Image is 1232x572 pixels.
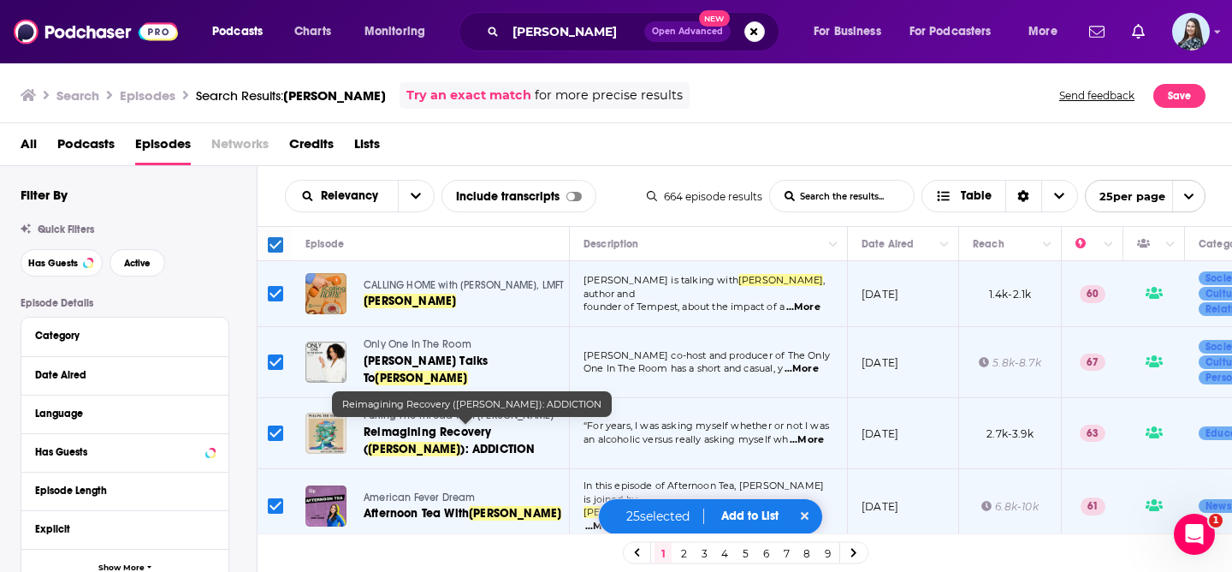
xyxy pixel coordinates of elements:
button: open menu [802,18,903,45]
button: Column Actions [934,235,955,255]
a: American Fever Dream [364,491,567,506]
span: 1.4k-2.1k [989,288,1032,301]
div: 664 episode results [647,190,762,203]
span: [PERSON_NAME] [283,87,386,104]
div: Description [583,234,638,254]
div: Search Results: [196,87,386,104]
span: Toggle select row [268,286,283,301]
span: ...More [786,301,820,314]
button: Choose View [921,180,1078,212]
p: 63 [1080,425,1105,442]
span: Monitoring [364,20,425,44]
span: Table [961,190,992,202]
a: Episodes [135,130,191,165]
h2: Choose List sort [285,180,435,212]
button: Show profile menu [1172,13,1210,51]
span: Charts [294,20,331,44]
p: [DATE] [862,499,898,514]
span: , author and [583,274,825,300]
span: ): ADDICTION [460,442,535,456]
button: Language [35,402,215,424]
h2: Filter By [21,187,68,203]
span: ...More [585,520,619,533]
span: Has Guests [28,259,78,268]
p: [DATE] [862,355,898,370]
p: [DATE] [862,426,898,441]
a: [PERSON_NAME] [364,293,567,310]
button: open menu [898,18,1016,45]
span: [PERSON_NAME] [364,294,456,308]
div: Date Aired [35,369,204,381]
button: Column Actions [823,235,844,255]
span: Afternoon Tea With [364,506,469,521]
button: Column Actions [1099,235,1119,255]
span: [PERSON_NAME] is talking with [583,274,738,286]
span: [PERSON_NAME] [583,506,668,518]
span: an alcoholic versus really asking myself wh [583,433,788,445]
div: Episode [305,234,344,254]
span: New [699,10,730,27]
a: 4 [716,543,733,563]
div: Has Guests [1137,234,1161,254]
span: Relevancy [321,190,384,202]
span: 25 per page [1086,183,1165,210]
button: Has Guests [21,249,103,277]
div: 6.8k-10k [981,499,1038,514]
span: [PERSON_NAME] [469,506,561,521]
a: Afternoon Tea With[PERSON_NAME] [364,505,567,522]
p: [DATE] [862,287,898,301]
button: Date Aired [35,364,215,385]
span: Toggle select row [268,355,283,370]
div: Search podcasts, credits, & more... [475,12,796,51]
span: CALLING HOME with [PERSON_NAME], LMFT [364,279,564,291]
span: Toggle select row [268,426,283,441]
a: Show notifications dropdown [1125,17,1152,46]
span: More [1028,20,1057,44]
div: Episode Length [35,485,204,497]
span: [PERSON_NAME] [368,442,460,456]
span: “For years, I was asking myself whether or not I was [583,420,829,432]
button: Column Actions [1037,235,1057,255]
div: Has Guests [35,446,200,458]
p: 67 [1080,354,1105,371]
span: One In The Room has a short and casual, y [583,362,783,374]
button: open menu [1016,18,1079,45]
div: Reach [973,234,1004,254]
span: Podcasts [212,20,263,44]
span: Active [124,259,151,268]
span: American Fever Dream [364,492,475,503]
button: Has Guests [35,441,215,462]
span: for more precise results [535,86,683,105]
a: 5 [737,543,754,563]
h3: Episodes [120,87,175,104]
div: Sort Direction [1005,181,1041,212]
span: All [21,130,37,165]
a: [PERSON_NAME] Talks To[PERSON_NAME] [364,353,567,387]
a: Only One In The Room [364,337,567,353]
button: Episode Length [35,480,215,501]
a: 7 [778,543,795,563]
a: Try an exact match [406,86,531,105]
span: Only One In The Room [364,338,471,350]
a: 9 [819,543,836,563]
button: open menu [200,18,285,45]
a: Search Results:[PERSON_NAME] [196,87,386,104]
span: ...More [790,433,824,447]
p: 60 [1080,285,1105,302]
button: Column Actions [1160,235,1181,255]
span: Reimagining Recovery ( [364,425,491,456]
div: Category [35,330,204,342]
button: Save [1153,84,1205,108]
p: Episode Details [21,297,229,309]
iframe: Intercom live chat [1174,514,1215,555]
a: 1 [654,543,672,563]
span: For Business [814,20,881,44]
button: Explicit [35,518,215,539]
span: 2.7k-3.9k [986,427,1034,440]
h3: Search [56,87,99,104]
img: Podchaser - Follow, Share and Rate Podcasts [14,15,178,48]
span: Networks [211,130,269,165]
